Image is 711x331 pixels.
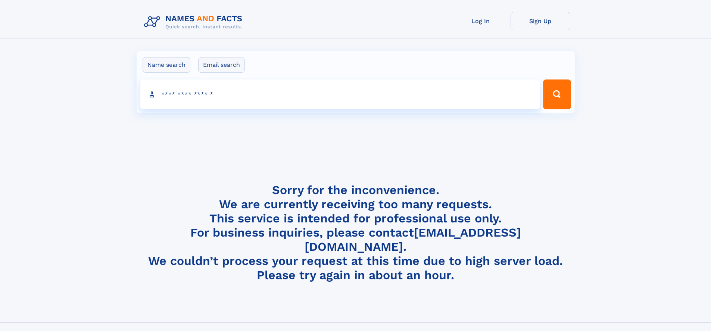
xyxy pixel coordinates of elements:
[140,79,540,109] input: search input
[511,12,570,30] a: Sign Up
[305,225,521,254] a: [EMAIL_ADDRESS][DOMAIN_NAME]
[198,57,245,73] label: Email search
[543,79,571,109] button: Search Button
[143,57,190,73] label: Name search
[451,12,511,30] a: Log In
[141,12,249,32] img: Logo Names and Facts
[141,183,570,282] h4: Sorry for the inconvenience. We are currently receiving too many requests. This service is intend...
